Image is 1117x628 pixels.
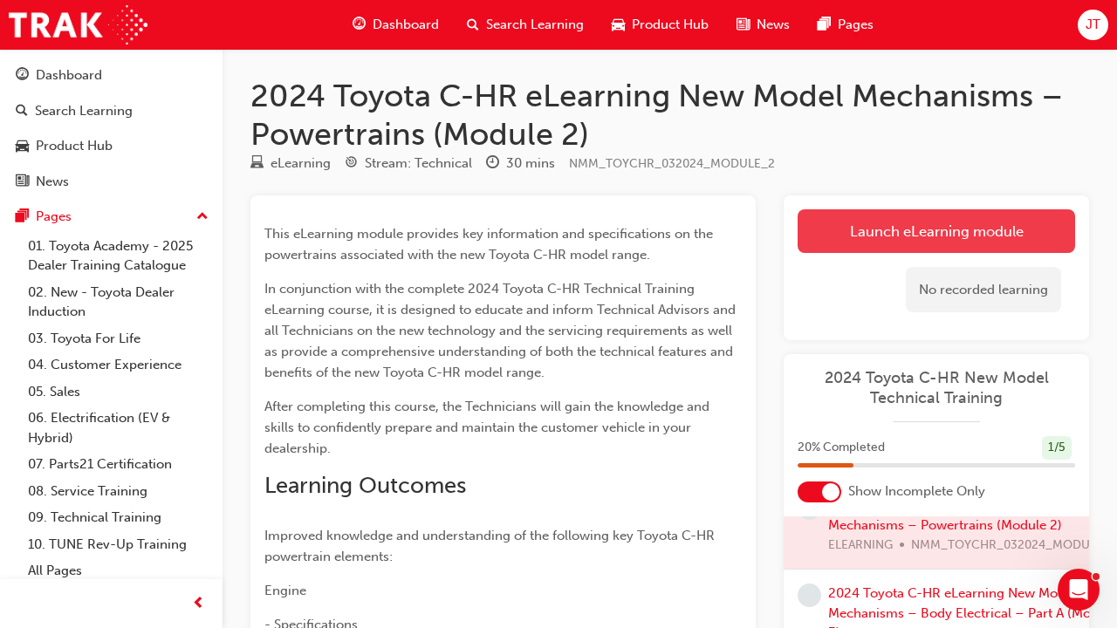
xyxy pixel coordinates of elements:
img: Trak [9,5,147,44]
a: Launch eLearning module [798,209,1075,253]
a: 10. TUNE Rev-Up Training [21,531,216,558]
span: learningRecordVerb_NONE-icon [798,584,821,607]
a: car-iconProduct Hub [598,7,723,43]
span: prev-icon [192,593,205,615]
div: Type [250,153,331,174]
a: search-iconSearch Learning [453,7,598,43]
div: Duration [486,153,555,174]
span: Learning resource code [569,156,775,171]
span: News [757,15,790,35]
a: news-iconNews [723,7,804,43]
a: All Pages [21,557,216,584]
span: After completing this course, the Technicians will gain the knowledge and skills to confidently p... [264,399,713,456]
button: DashboardSearch LearningProduct HubNews [7,56,216,201]
a: 2024 Toyota C-HR New Model Technical Training [798,368,1075,407]
span: Pages [838,15,874,35]
span: 20 % Completed [798,438,885,458]
a: Dashboard [7,59,216,92]
div: News [36,172,69,192]
div: Search Learning [35,101,133,121]
div: No recorded learning [906,267,1061,313]
a: News [7,166,216,198]
a: 08. Service Training [21,478,216,505]
a: 02. New - Toyota Dealer Induction [21,279,216,325]
iframe: Intercom live chat [1058,569,1100,611]
span: learningResourceType_ELEARNING-icon [250,156,264,172]
span: search-icon [16,104,28,119]
span: JT [1086,15,1100,35]
span: guage-icon [353,14,366,36]
a: 07. Parts21 Certification [21,451,216,478]
div: 30 mins [506,154,555,174]
span: car-icon [16,139,29,154]
span: Dashboard [373,15,439,35]
div: Pages [36,207,72,227]
span: Learning Outcomes [264,472,466,499]
a: 09. Technical Training [21,504,216,531]
span: news-icon [737,14,750,36]
a: guage-iconDashboard [339,7,453,43]
div: Stream: Technical [365,154,472,174]
span: Engine [264,583,306,598]
span: news-icon [16,174,29,190]
button: JT [1078,10,1108,40]
a: 05. Sales [21,379,216,406]
a: 03. Toyota For Life [21,325,216,352]
span: Search Learning [486,15,584,35]
span: Product Hub [632,15,709,35]
div: 1 / 5 [1042,436,1072,460]
span: In conjunction with the complete 2024 Toyota C-HR Technical Training eLearning course, it is desi... [264,281,739,380]
span: search-icon [467,14,479,36]
a: pages-iconPages [804,7,887,43]
span: This eLearning module provides key information and specifications on the powertrains associated w... [264,226,716,263]
span: pages-icon [818,14,831,36]
button: Pages [7,201,216,233]
span: car-icon [612,14,625,36]
h1: 2024 Toyota C-HR eLearning New Model Mechanisms – Powertrains (Module 2) [250,77,1089,153]
span: clock-icon [486,156,499,172]
div: Product Hub [36,136,113,156]
div: Dashboard [36,65,102,85]
a: Search Learning [7,95,216,127]
span: guage-icon [16,68,29,84]
div: eLearning [271,154,331,174]
span: pages-icon [16,209,29,225]
span: up-icon [196,206,209,229]
span: target-icon [345,156,358,172]
a: 04. Customer Experience [21,352,216,379]
span: Improved knowledge and understanding of the following key Toyota C-HR powertrain elements: [264,528,718,564]
a: Product Hub [7,130,216,162]
span: Show Incomplete Only [848,481,985,502]
div: Stream [345,153,472,174]
a: 01. Toyota Academy - 2025 Dealer Training Catalogue [21,233,216,279]
a: 06. Electrification (EV & Hybrid) [21,405,216,451]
